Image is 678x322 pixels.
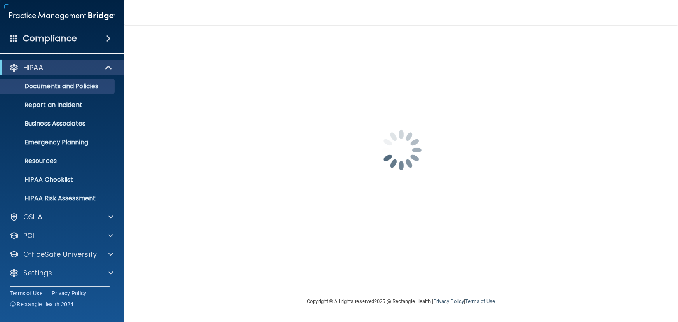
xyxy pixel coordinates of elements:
div: Copyright © All rights reserved 2025 @ Rectangle Health | | [260,289,543,314]
p: OSHA [23,212,43,222]
p: OfficeSafe University [23,250,97,259]
p: Business Associates [5,120,111,128]
p: PCI [23,231,34,240]
a: Settings [9,268,113,278]
img: PMB logo [9,8,115,24]
a: Terms of Use [10,289,42,297]
p: HIPAA Risk Assessment [5,194,111,202]
p: Settings [23,268,52,278]
p: Resources [5,157,111,165]
p: HIPAA [23,63,43,72]
h4: Compliance [23,33,77,44]
a: PCI [9,231,113,240]
a: OSHA [9,212,113,222]
p: HIPAA Checklist [5,176,111,184]
a: OfficeSafe University [9,250,113,259]
a: Privacy Policy [433,298,464,304]
p: Documents and Policies [5,82,111,90]
a: Terms of Use [465,298,495,304]
p: Emergency Planning [5,138,111,146]
img: spinner.e123f6fc.gif [363,111,440,189]
p: Report an Incident [5,101,111,109]
a: Privacy Policy [52,289,87,297]
a: HIPAA [9,63,113,72]
span: Ⓒ Rectangle Health 2024 [10,300,74,308]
